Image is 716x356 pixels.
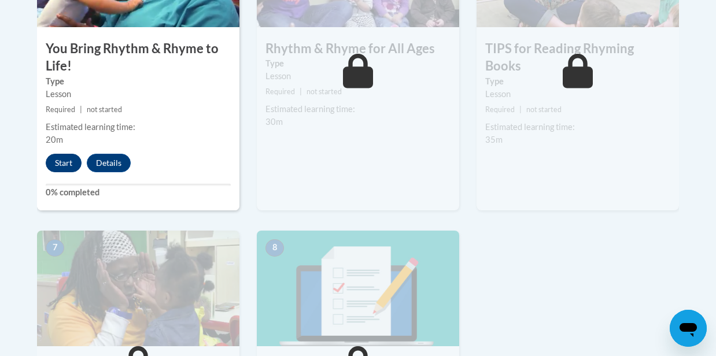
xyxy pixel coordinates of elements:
[87,105,122,114] span: not started
[46,186,231,199] label: 0% completed
[87,154,131,172] button: Details
[46,154,82,172] button: Start
[257,231,459,346] img: Course Image
[485,75,670,88] label: Type
[46,239,64,257] span: 7
[265,70,451,83] div: Lesson
[46,135,63,144] span: 20m
[265,57,451,70] label: Type
[670,310,707,347] iframe: Button to launch messaging window
[80,105,82,114] span: |
[307,87,342,96] span: not started
[300,87,302,96] span: |
[46,75,231,88] label: Type
[485,121,670,133] div: Estimated learning time:
[485,105,515,114] span: Required
[46,88,231,101] div: Lesson
[265,103,451,116] div: Estimated learning time:
[46,121,231,133] div: Estimated learning time:
[526,105,562,114] span: not started
[477,40,679,76] h3: TIPS for Reading Rhyming Books
[485,135,503,144] span: 35m
[46,105,75,114] span: Required
[265,239,284,257] span: 8
[257,40,459,58] h3: Rhythm & Rhyme for All Ages
[519,105,522,114] span: |
[265,117,283,127] span: 30m
[37,40,239,76] h3: You Bring Rhythm & Rhyme to Life!
[37,231,239,346] img: Course Image
[265,87,295,96] span: Required
[485,88,670,101] div: Lesson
